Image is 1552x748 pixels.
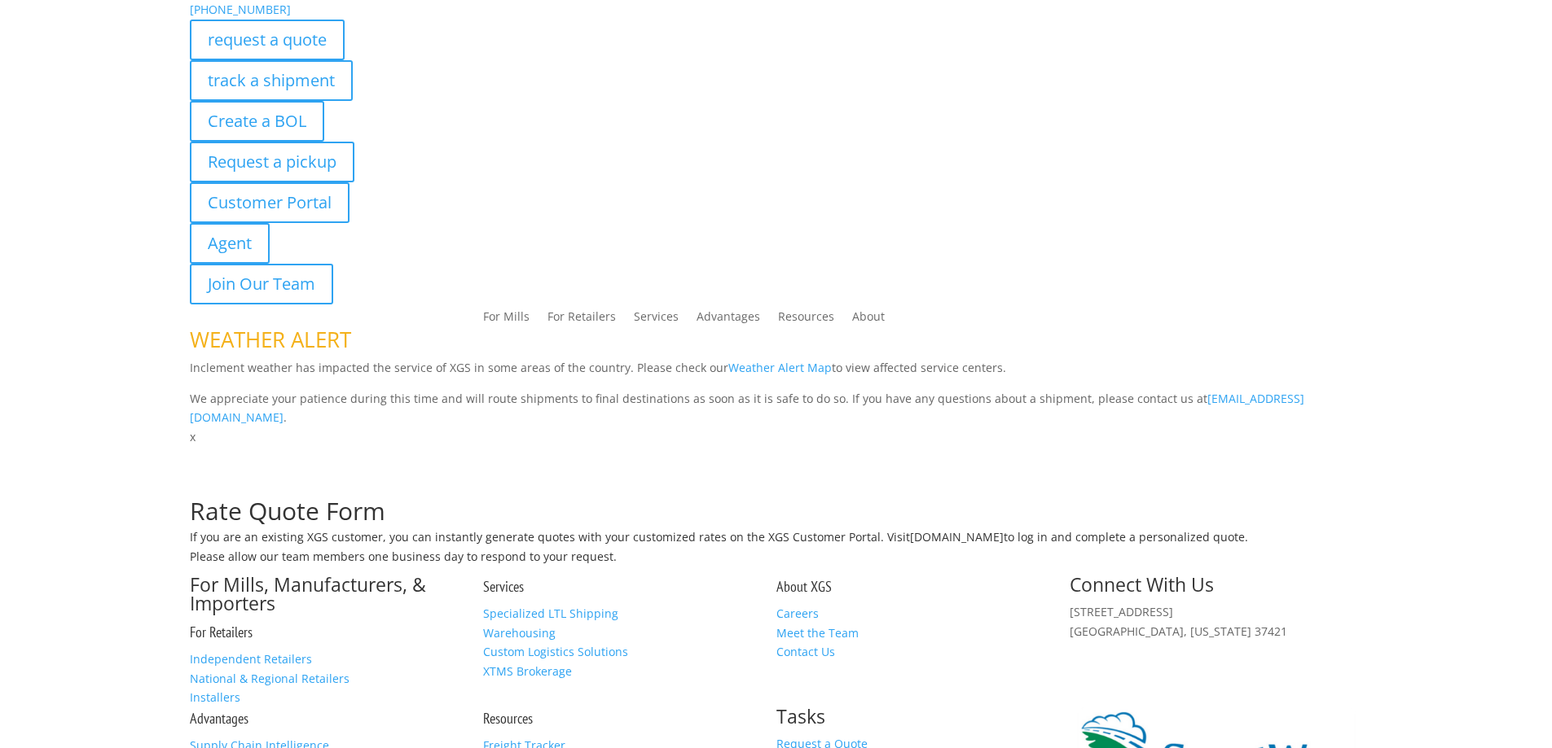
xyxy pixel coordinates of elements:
p: We appreciate your patience during this time and will route shipments to final destinations as so... [190,389,1363,428]
span: to log in and complete a personalized quote. [1004,529,1248,545]
h6: Please allow our team members one business day to respond to your request. [190,551,1363,571]
a: Resources [778,311,834,329]
a: Services [634,311,679,329]
a: Specialized LTL Shipping [483,606,618,621]
a: About [852,311,885,329]
a: About XGS [776,577,832,596]
h2: Connect With Us [1070,575,1363,602]
a: Advantages [697,311,760,329]
a: For Mills, Manufacturers, & Importers [190,571,426,616]
h2: Tasks [776,707,1070,734]
a: Join Our Team [190,264,333,304]
a: Installers [190,689,240,705]
a: [PHONE_NUMBER] [190,2,291,17]
a: Customer Portal [190,182,350,223]
span: If you are an existing XGS customer, you can instantly generate quotes with your customized rates... [190,529,910,545]
a: Careers [776,606,819,621]
span: WEATHER ALERT [190,325,351,354]
a: For Retailers [547,311,616,329]
a: [DOMAIN_NAME] [910,529,1004,545]
a: Custom Logistics Solutions [483,644,628,659]
a: National & Regional Retailers [190,671,350,686]
a: Create a BOL [190,101,324,142]
a: Advantages [190,709,248,728]
a: Meet the Team [776,625,859,641]
p: x [190,427,1363,447]
a: Independent Retailers [190,651,312,667]
a: For Mills [483,311,530,329]
p: Complete the form below for a customized quote based on your shipping needs. [190,479,1363,499]
p: [STREET_ADDRESS] [GEOGRAPHIC_DATA], [US_STATE] 37421 [1070,602,1363,641]
a: XTMS Brokerage [483,663,572,679]
a: Contact Us [776,644,835,659]
a: Agent [190,223,270,264]
p: Inclement weather has impacted the service of XGS in some areas of the country. Please check our ... [190,358,1363,389]
a: Warehousing [483,625,556,641]
a: Weather Alert Map [728,360,832,375]
a: For Retailers [190,623,253,641]
a: Request a pickup [190,142,354,182]
img: group-6 [1070,641,1085,656]
h1: Rate Quote Form [190,499,1363,531]
a: request a quote [190,20,345,60]
a: track a shipment [190,60,353,101]
h1: Request a Quote [190,447,1363,479]
a: Resources [483,709,533,728]
a: Services [483,577,524,596]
